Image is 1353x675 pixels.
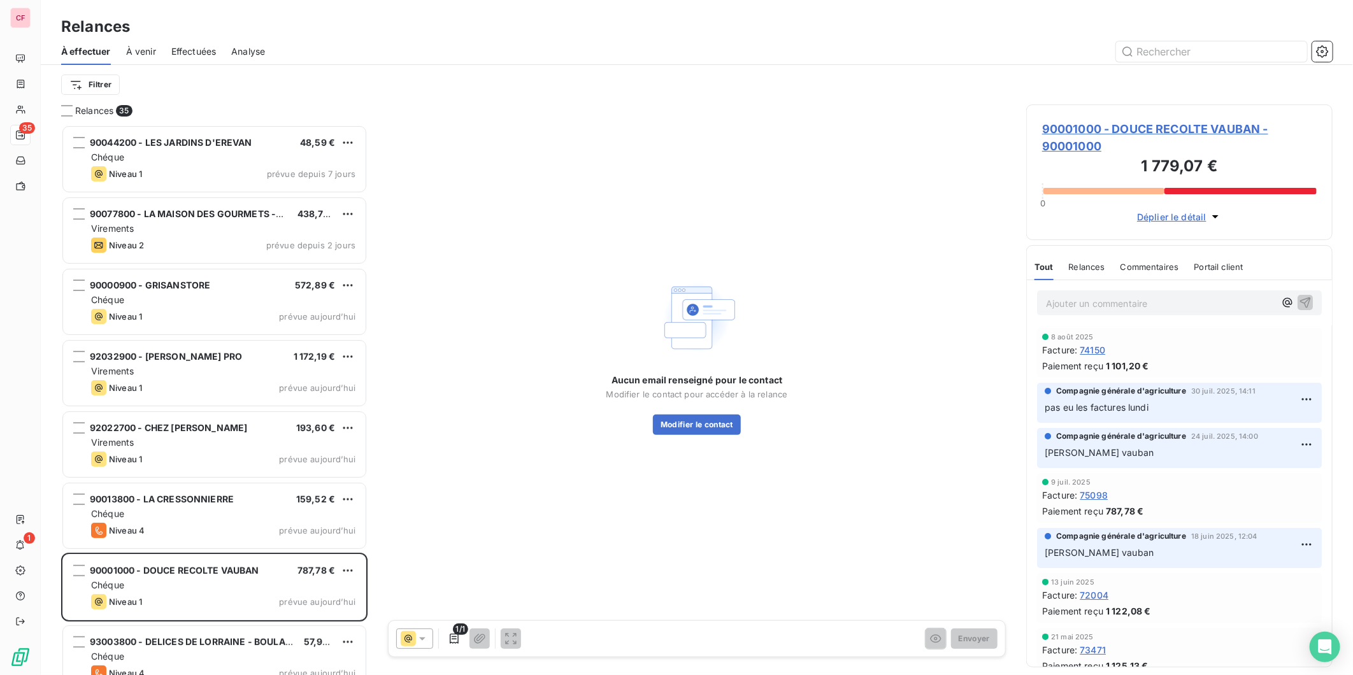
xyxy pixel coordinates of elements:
button: Envoyer [951,629,998,649]
span: 30 juil. 2025, 14:11 [1191,387,1256,395]
span: 90000900 - GRISANSTORE [90,280,210,290]
span: 438,70 € [297,208,338,219]
span: 35 [116,105,132,117]
img: Logo LeanPay [10,647,31,667]
span: 92032900 - [PERSON_NAME] PRO [90,351,242,362]
span: [PERSON_NAME] vauban [1045,447,1154,458]
span: Facture : [1042,488,1077,502]
span: Niveau 1 [109,383,142,393]
span: pas eu les factures lundi [1045,402,1149,413]
span: 90001000 - DOUCE RECOLTE VAUBAN [90,565,259,576]
span: 93003800 - DELICES DE LORRAINE - BOULANGE [90,636,305,647]
a: 35 [10,125,30,145]
span: 24 juil. 2025, 14:00 [1191,432,1258,440]
span: prévue depuis 2 jours [266,240,355,250]
span: Relances [75,104,113,117]
span: Chéque [91,579,124,590]
span: 787,78 € [297,565,335,576]
span: Relances [1069,262,1105,272]
span: prévue aujourd’hui [279,597,355,607]
span: prévue depuis 7 jours [267,169,355,179]
span: 1 [24,532,35,544]
span: Compagnie générale d'agriculture [1056,430,1186,442]
span: 193,60 € [296,422,335,433]
span: Facture : [1042,343,1077,357]
span: 1 101,20 € [1106,359,1149,373]
span: 787,78 € [1106,504,1143,518]
span: Chéque [91,294,124,305]
span: 1 125,13 € [1106,659,1149,672]
span: Effectuées [171,45,217,58]
span: 90001000 - DOUCE RECOLTE VAUBAN - 90001000 [1042,120,1317,155]
span: Niveau 2 [109,240,144,250]
span: 73471 [1080,643,1106,657]
span: À venir [126,45,156,58]
span: À effectuer [61,45,111,58]
span: Niveau 1 [109,169,142,179]
span: Paiement reçu [1042,359,1103,373]
div: Open Intercom Messenger [1310,632,1340,662]
span: prévue aujourd’hui [279,383,355,393]
span: 21 mai 2025 [1051,633,1094,641]
span: Virements [91,437,134,448]
span: Paiement reçu [1042,504,1103,518]
span: Chéque [91,508,124,519]
div: grid [61,125,368,675]
span: Paiement reçu [1042,659,1103,672]
span: 1 122,08 € [1106,604,1151,618]
div: CF [10,8,31,28]
span: 1/1 [453,623,468,635]
span: 18 juin 2025, 12:04 [1191,532,1257,540]
input: Rechercher [1116,41,1307,62]
span: Chéque [91,651,124,662]
span: Chéque [91,152,124,162]
span: Virements [91,366,134,376]
h3: 1 779,07 € [1042,155,1317,180]
span: 90077800 - LA MAISON DES GOURMETS -SARL [90,208,299,219]
span: Facture : [1042,643,1077,657]
span: Modifier le contact pour accéder à la relance [606,389,788,399]
span: 572,89 € [295,280,335,290]
span: Déplier le détail [1137,210,1206,224]
span: 72004 [1080,588,1108,602]
span: 8 août 2025 [1051,333,1094,341]
span: 0 [1040,198,1045,208]
span: Compagnie générale d'agriculture [1056,530,1186,542]
span: prévue aujourd’hui [279,311,355,322]
span: Facture : [1042,588,1077,602]
span: 13 juin 2025 [1051,578,1094,586]
button: Filtrer [61,75,120,95]
span: [PERSON_NAME] vauban [1045,547,1154,558]
span: Niveau 1 [109,311,142,322]
span: 92022700 - CHEZ [PERSON_NAME] [90,422,247,433]
span: Tout [1034,262,1054,272]
span: Niveau 4 [109,525,145,536]
span: 74150 [1080,343,1105,357]
span: prévue aujourd’hui [279,525,355,536]
span: 1 172,19 € [294,351,336,362]
span: 90013800 - LA CRESSONNIERRE [90,494,234,504]
span: 9 juil. 2025 [1051,478,1091,486]
span: Paiement reçu [1042,604,1103,618]
span: 159,52 € [296,494,335,504]
span: Niveau 1 [109,454,142,464]
button: Modifier le contact [653,415,741,435]
span: 48,59 € [300,137,335,148]
button: Déplier le détail [1133,210,1226,224]
span: 90044200 - LES JARDINS D'EREVAN [90,137,252,148]
span: prévue aujourd’hui [279,454,355,464]
h3: Relances [61,15,130,38]
img: Empty state [656,277,738,359]
span: Niveau 1 [109,597,142,607]
span: Virements [91,223,134,234]
span: Portail client [1194,262,1243,272]
span: Aucun email renseigné pour le contact [612,374,783,387]
span: Analyse [231,45,265,58]
span: Commentaires [1120,262,1179,272]
span: Compagnie générale d'agriculture [1056,385,1186,397]
span: 35 [19,122,35,134]
span: 75098 [1080,488,1108,502]
span: 57,90 € [304,636,337,647]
